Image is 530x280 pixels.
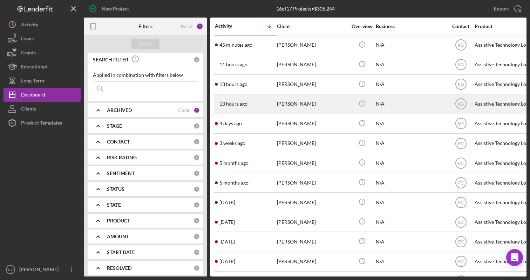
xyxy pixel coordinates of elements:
[193,56,200,63] div: 0
[219,121,242,126] time: 2025-08-26 21:39
[21,116,62,132] div: Product Templates
[219,160,249,166] time: 2025-03-26 16:35
[215,23,246,29] div: Activity
[494,2,509,16] div: Export
[277,232,347,251] div: [PERSON_NAME]
[277,173,347,192] div: [PERSON_NAME]
[21,74,44,89] div: Long-Term
[277,193,347,212] div: [PERSON_NAME]
[93,57,128,62] b: SEARCH FILTER
[219,81,247,87] time: 2025-08-30 03:10
[4,32,81,46] button: Loans
[107,234,129,239] b: AMOUNT
[21,32,34,47] div: Loans
[138,24,152,29] b: Filters
[219,62,247,67] time: 2025-08-30 04:25
[458,161,463,166] text: EV
[277,213,347,231] div: [PERSON_NAME]
[458,121,464,126] text: MF
[376,173,446,192] div: N/A
[193,170,200,176] div: 0
[178,107,190,113] div: Clear
[458,141,463,146] text: EV
[21,88,45,104] div: Dashboard
[4,116,81,130] button: Product Templates
[21,102,36,118] div: Clients
[193,154,200,161] div: 0
[376,232,446,251] div: N/A
[21,60,47,75] div: Educational
[21,46,36,61] div: Grants
[193,186,200,192] div: 0
[8,268,13,272] text: EV
[277,24,347,29] div: Client
[376,252,446,271] div: N/A
[277,114,347,133] div: [PERSON_NAME]
[219,239,235,245] time: 2025-03-12 21:23
[193,249,200,255] div: 0
[193,123,200,129] div: 0
[4,18,81,32] button: Activity
[139,39,152,49] div: Apply
[376,55,446,74] div: N/A
[21,18,38,33] div: Activity
[193,218,200,224] div: 0
[219,140,245,146] time: 2025-08-11 19:24
[376,24,446,29] div: Business
[219,200,235,205] time: 2025-03-17 20:32
[107,171,135,176] b: SENTIMENT
[181,24,193,29] div: Reset
[448,24,474,29] div: Contact
[107,249,135,255] b: START DATE
[4,60,81,74] button: Educational
[277,75,347,94] div: [PERSON_NAME]
[93,72,198,78] div: Applied in combination with filters below
[458,220,463,225] text: EV
[107,186,124,192] b: STATUS
[277,252,347,271] div: [PERSON_NAME]
[131,39,159,49] button: Apply
[376,154,446,172] div: N/A
[193,107,200,113] div: 1
[376,134,446,153] div: N/A
[506,249,523,266] div: Open Intercom Messenger
[376,36,446,54] div: N/A
[458,43,464,48] text: KG
[458,62,464,67] text: KG
[193,233,200,240] div: 0
[107,123,122,129] b: STAGE
[458,102,464,107] text: KG
[219,180,249,186] time: 2025-03-20 23:52
[219,259,235,264] time: 2025-03-12 20:41
[107,202,121,208] b: STATE
[4,46,81,60] button: Grants
[458,259,463,264] text: EV
[376,95,446,113] div: N/A
[4,88,81,102] button: Dashboard
[84,2,136,16] button: New Project
[219,42,252,48] time: 2025-08-30 14:55
[277,36,347,54] div: [PERSON_NAME]
[277,134,347,153] div: [PERSON_NAME]
[458,180,464,185] text: FC
[277,154,347,172] div: [PERSON_NAME]
[107,139,130,145] b: CONTACT
[102,2,129,16] div: New Project
[107,155,137,160] b: RISK RATING
[107,265,131,271] b: RESOLVED
[349,24,375,29] div: Overview
[276,6,335,12] div: 16 of 17 Projects • $305,244
[458,240,463,245] text: EV
[4,74,81,88] a: Long-Term
[219,101,247,107] time: 2025-08-30 02:48
[107,218,130,224] b: PRODUCT
[4,102,81,116] button: Clients
[18,262,63,278] div: [PERSON_NAME]
[4,262,81,276] button: EV[PERSON_NAME]
[458,200,464,205] text: FC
